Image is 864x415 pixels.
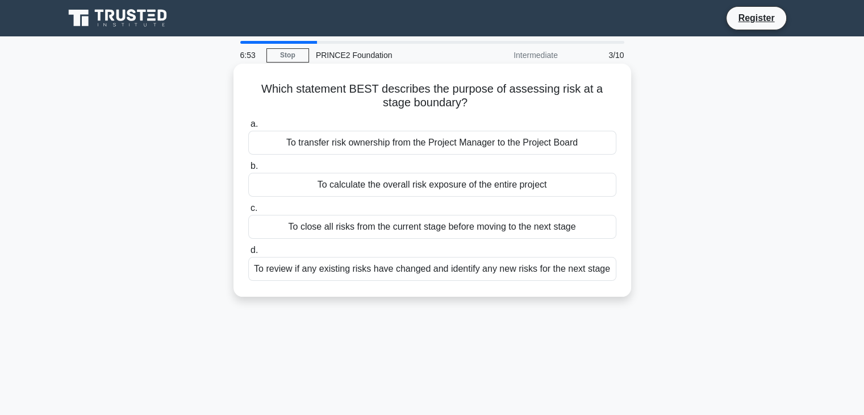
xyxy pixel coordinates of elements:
div: To calculate the overall risk exposure of the entire project [248,173,616,197]
a: Register [731,11,781,25]
h5: Which statement BEST describes the purpose of assessing risk at a stage boundary? [247,82,617,110]
div: To review if any existing risks have changed and identify any new risks for the next stage [248,257,616,281]
div: To close all risks from the current stage before moving to the next stage [248,215,616,239]
span: c. [251,203,257,213]
a: Stop [266,48,309,63]
span: d. [251,245,258,255]
div: 6:53 [233,44,266,67]
div: Intermediate [465,44,565,67]
div: 3/10 [565,44,631,67]
span: a. [251,119,258,128]
div: To transfer risk ownership from the Project Manager to the Project Board [248,131,616,155]
div: PRINCE2 Foundation [309,44,465,67]
span: b. [251,161,258,171]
